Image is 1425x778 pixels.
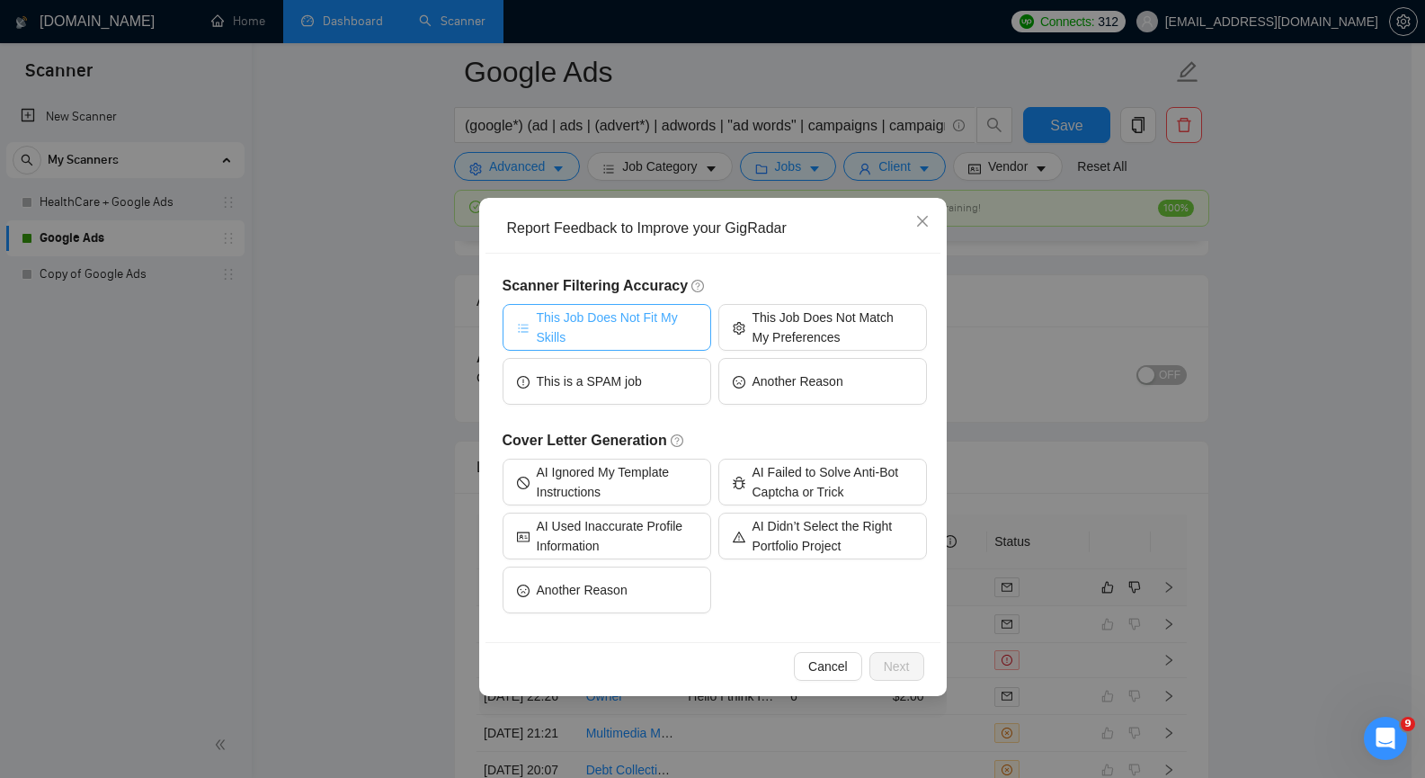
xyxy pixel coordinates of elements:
span: Another Reason [537,580,628,600]
span: AI Used Inaccurate Profile Information [537,516,697,556]
button: settingThis Job Does Not Match My Preferences [718,304,927,351]
span: question-circle [691,279,706,293]
span: close [915,214,930,228]
button: frownAnother Reason [718,358,927,405]
span: idcard [517,529,530,542]
span: AI Failed to Solve Anti-Bot Captcha or Trick [753,462,913,502]
span: setting [733,320,745,334]
span: 9 [1401,717,1415,731]
span: bug [733,475,745,488]
button: Cancel [794,652,862,681]
span: AI Didn’t Select the Right Portfolio Project [753,516,913,556]
span: question-circle [671,434,685,448]
span: stop [517,475,530,488]
span: frown [517,583,530,596]
button: exclamation-circleThis is a SPAM job [503,358,711,405]
span: AI Ignored My Template Instructions [537,462,697,502]
button: Close [898,198,947,246]
button: Next [869,652,924,681]
div: Report Feedback to Improve your GigRadar [507,219,931,238]
h5: Scanner Filtering Accuracy [503,275,927,297]
button: frownAnother Reason [503,567,711,613]
button: bugAI Failed to Solve Anti-Bot Captcha or Trick [718,459,927,505]
span: This is a SPAM job [537,371,642,391]
span: Cancel [808,657,848,676]
span: frown [733,374,745,388]
span: exclamation-circle [517,374,530,388]
span: This Job Does Not Match My Preferences [753,308,913,347]
button: barsThis Job Does Not Fit My Skills [503,304,711,351]
button: warningAI Didn’t Select the Right Portfolio Project [718,513,927,559]
span: Another Reason [753,371,843,391]
iframe: Intercom live chat [1364,717,1407,760]
h5: Cover Letter Generation [503,430,927,452]
button: idcardAI Used Inaccurate Profile Information [503,513,711,559]
span: This Job Does Not Fit My Skills [537,308,697,347]
span: bars [517,320,530,334]
button: stopAI Ignored My Template Instructions [503,459,711,505]
span: warning [733,529,745,542]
